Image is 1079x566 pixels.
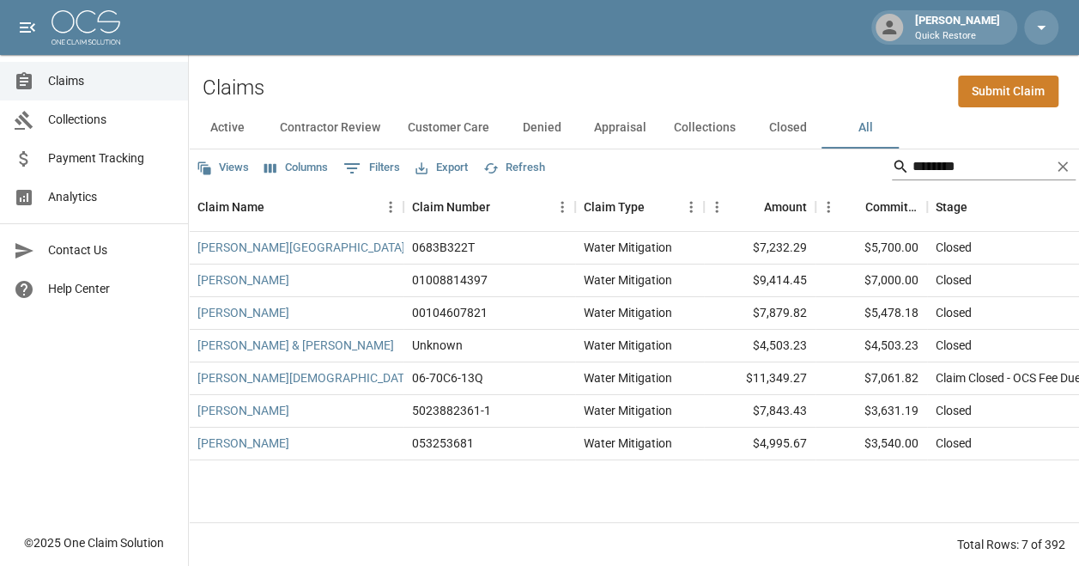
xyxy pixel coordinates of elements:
[815,330,927,362] div: $4,503.23
[580,107,660,149] button: Appraisal
[936,183,967,231] div: Stage
[815,428,927,460] div: $3,540.00
[412,239,475,256] div: 0683B322T
[48,280,174,298] span: Help Center
[815,362,927,395] div: $7,061.82
[815,297,927,330] div: $5,478.18
[197,271,289,289] a: [PERSON_NAME]
[584,435,672,452] div: Water Mitigation
[704,297,815,330] div: $7,879.82
[749,107,827,149] button: Closed
[892,153,1076,184] div: Search
[197,183,264,231] div: Claim Name
[24,534,164,551] div: © 2025 One Claim Solution
[490,195,514,219] button: Sort
[412,369,483,386] div: 06-70C6-13Q
[412,435,474,452] div: 053253681
[411,155,472,181] button: Export
[394,107,503,149] button: Customer Care
[936,435,972,452] div: Closed
[403,183,575,231] div: Claim Number
[412,183,490,231] div: Claim Number
[412,271,488,289] div: 01008814397
[815,232,927,265] div: $5,700.00
[203,76,264,100] h2: Claims
[10,10,45,45] button: open drawer
[957,536,1065,553] div: Total Rows: 7 of 392
[197,304,289,321] a: [PERSON_NAME]
[189,107,266,149] button: Active
[584,239,672,256] div: Water Mitigation
[704,194,730,220] button: Menu
[264,195,288,219] button: Sort
[815,194,841,220] button: Menu
[936,402,972,419] div: Closed
[197,239,405,256] a: [PERSON_NAME][GEOGRAPHIC_DATA]
[412,304,488,321] div: 00104607821
[266,107,394,149] button: Contractor Review
[827,107,904,149] button: All
[378,194,403,220] button: Menu
[740,195,764,219] button: Sort
[704,428,815,460] div: $4,995.67
[645,195,669,219] button: Sort
[584,369,672,386] div: Water Mitigation
[936,239,972,256] div: Closed
[584,337,672,354] div: Water Mitigation
[52,10,120,45] img: ocs-logo-white-transparent.png
[197,402,289,419] a: [PERSON_NAME]
[865,183,918,231] div: Committed Amount
[936,304,972,321] div: Closed
[189,107,1079,149] div: dynamic tabs
[841,195,865,219] button: Sort
[704,265,815,297] div: $9,414.45
[815,395,927,428] div: $3,631.19
[704,330,815,362] div: $4,503.23
[1050,154,1076,180] button: Clear
[412,337,463,354] div: Unknown
[575,183,704,231] div: Claim Type
[549,194,575,220] button: Menu
[48,111,174,129] span: Collections
[678,194,704,220] button: Menu
[339,155,404,182] button: Show filters
[936,337,972,354] div: Closed
[189,183,403,231] div: Claim Name
[48,72,174,90] span: Claims
[48,149,174,167] span: Payment Tracking
[815,265,927,297] div: $7,000.00
[260,155,332,181] button: Select columns
[958,76,1058,107] a: Submit Claim
[704,183,815,231] div: Amount
[936,271,972,289] div: Closed
[584,183,645,231] div: Claim Type
[764,183,807,231] div: Amount
[197,369,415,386] a: [PERSON_NAME][DEMOGRAPHIC_DATA]
[479,155,549,181] button: Refresh
[48,188,174,206] span: Analytics
[503,107,580,149] button: Denied
[197,337,394,354] a: [PERSON_NAME] & [PERSON_NAME]
[412,402,491,419] div: 5023882361-1
[915,29,1000,44] p: Quick Restore
[660,107,749,149] button: Collections
[815,183,927,231] div: Committed Amount
[197,435,289,452] a: [PERSON_NAME]
[584,402,672,419] div: Water Mitigation
[584,304,672,321] div: Water Mitigation
[704,395,815,428] div: $7,843.43
[704,362,815,395] div: $11,349.27
[967,195,991,219] button: Sort
[908,12,1007,43] div: [PERSON_NAME]
[192,155,253,181] button: Views
[48,241,174,259] span: Contact Us
[584,271,672,289] div: Water Mitigation
[704,232,815,265] div: $7,232.29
